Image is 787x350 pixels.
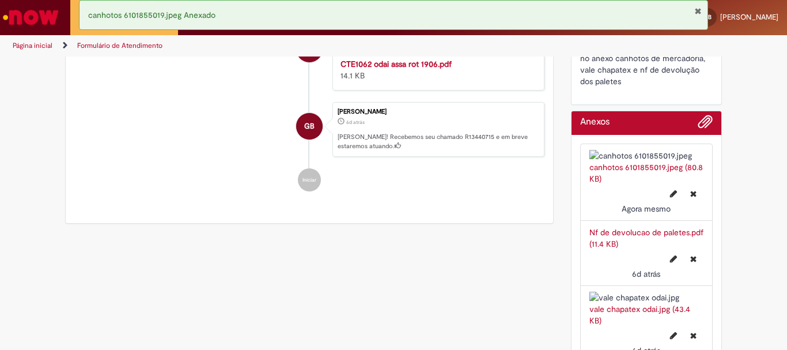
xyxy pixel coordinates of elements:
a: Página inicial [13,41,52,50]
img: canhotos 6101855019.jpeg [589,150,704,161]
div: [PERSON_NAME] [338,108,538,115]
button: Editar nome de arquivo canhotos 6101855019.jpeg [663,185,684,203]
button: Editar nome de arquivo Nf de devolucao de paletes.pdf [663,250,684,268]
span: GB [304,112,315,140]
img: vale chapatex odai.jpg [589,292,704,303]
span: [PERSON_NAME] [720,12,778,22]
span: 6d atrás [346,119,365,126]
div: Gilson Benicio [296,113,323,140]
button: Adicionar anexos [698,114,713,135]
span: Agora mesmo [622,204,671,214]
button: Editar nome de arquivo vale chapatex odai.jpg [663,326,684,345]
a: CTE1062 odai assa rot 1906.pdf [340,59,452,69]
button: Excluir vale chapatex odai.jpg [683,326,703,345]
p: [PERSON_NAME]! Recebemos seu chamado R13440715 e em breve estaremos atuando. [338,133,538,150]
a: canhotos 6101855019.jpeg (80.8 KB) [589,162,703,184]
button: Excluir Nf de devolucao de paletes.pdf [683,250,703,268]
a: Nf de devolucao de paletes.pdf (11.4 KB) [589,227,703,249]
a: vale chapatex odai.jpg (43.4 KB) [589,304,690,326]
img: ServiceNow [1,6,60,29]
time: 22/08/2025 16:11:21 [346,119,365,126]
button: Fechar Notificação [694,6,702,16]
li: Gilson Benicio [74,102,544,157]
a: Formulário de Atendimento [77,41,162,50]
span: 6d atrás [632,269,660,279]
span: DT 6101855019 teve alteração de DT e não foi possível lançar as NF manualmente (erro). A DT antig... [580,7,713,86]
h2: Anexos [580,117,610,127]
div: 14.1 KB [340,58,532,81]
time: 28/08/2025 15:36:14 [622,204,671,214]
button: Excluir canhotos 6101855019.jpeg [683,185,703,203]
ul: Trilhas de página [9,35,516,57]
span: canhotos 6101855019.jpeg Anexado [88,10,215,20]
